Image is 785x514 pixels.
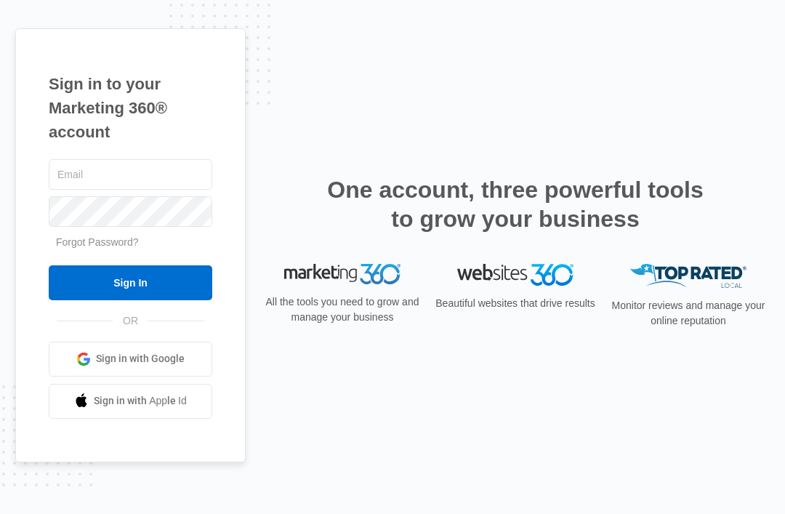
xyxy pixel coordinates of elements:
[49,384,212,419] a: Sign in with Apple Id
[284,264,400,284] img: Marketing 360
[56,236,139,248] a: Forgot Password?
[49,342,212,377] a: Sign in with Google
[94,393,187,409] span: Sign in with Apple Id
[49,265,212,300] input: Sign In
[434,296,597,311] p: Beautiful websites that drive results
[630,264,746,288] img: Top Rated Local
[457,264,573,285] img: Websites 360
[96,351,185,366] span: Sign in with Google
[261,294,424,325] p: All the tools you need to grow and manage your business
[113,313,148,329] span: OR
[607,298,770,329] p: Monitor reviews and manage your online reputation
[49,72,212,144] h1: Sign in to your Marketing 360® account
[49,159,212,190] input: Email
[323,175,708,233] h2: One account, three powerful tools to grow your business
